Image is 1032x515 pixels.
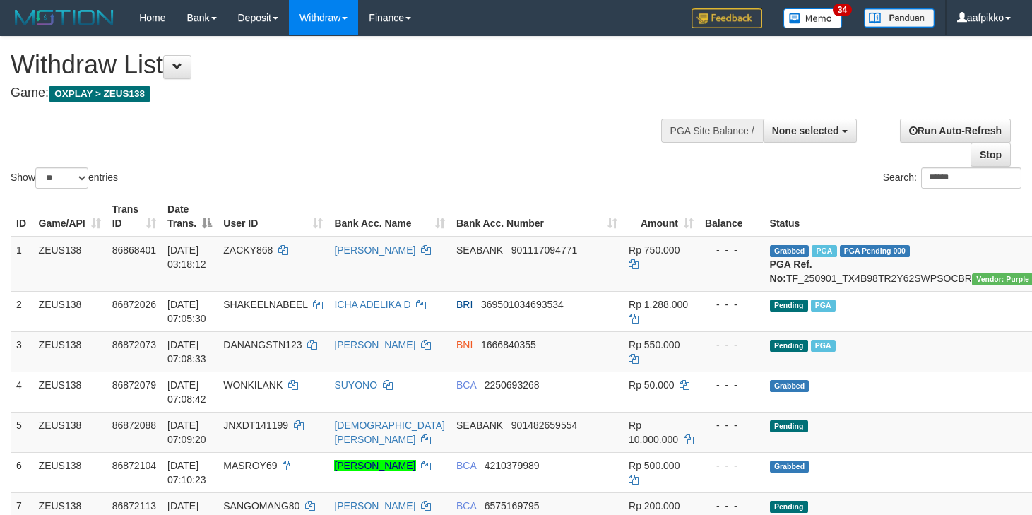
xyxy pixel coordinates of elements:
span: WONKILANK [223,379,283,391]
input: Search: [921,167,1021,189]
div: - - - [705,499,759,513]
div: - - - [705,458,759,473]
span: Rp 550.000 [629,339,680,350]
span: Copy 1666840355 to clipboard [481,339,536,350]
span: SANGOMANG80 [223,500,299,511]
span: Rp 10.000.000 [629,420,678,445]
td: ZEUS138 [33,452,107,492]
span: SHAKEELNABEEL [223,299,307,310]
td: 4 [11,372,33,412]
div: - - - [705,378,759,392]
span: Rp 500.000 [629,460,680,471]
h1: Withdraw List [11,51,674,79]
span: Pending [770,300,808,312]
span: SEABANK [456,244,503,256]
div: PGA Site Balance / [661,119,763,143]
th: Balance [699,196,764,237]
span: 34 [833,4,852,16]
a: Stop [971,143,1011,167]
th: User ID: activate to sort column ascending [218,196,328,237]
a: [PERSON_NAME] [334,339,415,350]
td: 5 [11,412,33,452]
span: Copy 4210379989 to clipboard [485,460,540,471]
a: [PERSON_NAME] [334,460,415,471]
span: [DATE] 07:05:30 [167,299,206,324]
td: 1 [11,237,33,292]
img: Feedback.jpg [692,8,762,28]
span: 86872104 [112,460,156,471]
a: ICHA ADELIKA D [334,299,410,310]
td: 6 [11,452,33,492]
span: Rp 200.000 [629,500,680,511]
span: SEABANK [456,420,503,431]
span: Grabbed [770,380,809,392]
span: Rp 1.288.000 [629,299,688,310]
span: Marked by aafanarl [811,340,836,352]
span: Rp 750.000 [629,244,680,256]
span: Copy 369501034693534 to clipboard [481,299,564,310]
span: BCA [456,500,476,511]
span: Copy 901482659554 to clipboard [511,420,577,431]
label: Show entries [11,167,118,189]
td: 3 [11,331,33,372]
a: Run Auto-Refresh [900,119,1011,143]
span: BNI [456,339,473,350]
img: MOTION_logo.png [11,7,118,28]
span: Marked by aafchomsokheang [811,300,836,312]
span: [DATE] 07:08:33 [167,339,206,365]
td: ZEUS138 [33,372,107,412]
th: Trans ID: activate to sort column ascending [107,196,162,237]
span: Grabbed [770,245,809,257]
img: Button%20Memo.svg [783,8,843,28]
div: - - - [705,297,759,312]
span: 86872113 [112,500,156,511]
span: BRI [456,299,473,310]
span: ZACKY868 [223,244,273,256]
span: [DATE] 07:08:42 [167,379,206,405]
span: Marked by aaftrukkakada [812,245,836,257]
a: [DEMOGRAPHIC_DATA][PERSON_NAME] [334,420,445,445]
span: BCA [456,379,476,391]
th: ID [11,196,33,237]
img: panduan.png [864,8,935,28]
span: [DATE] 07:09:20 [167,420,206,445]
th: Bank Acc. Name: activate to sort column ascending [328,196,451,237]
a: SUYONO [334,379,377,391]
span: BCA [456,460,476,471]
td: ZEUS138 [33,237,107,292]
div: - - - [705,243,759,257]
th: Bank Acc. Number: activate to sort column ascending [451,196,623,237]
span: [DATE] 07:10:23 [167,460,206,485]
td: ZEUS138 [33,412,107,452]
span: PGA Pending [840,245,911,257]
select: Showentries [35,167,88,189]
a: [PERSON_NAME] [334,500,415,511]
span: Pending [770,340,808,352]
div: - - - [705,338,759,352]
span: Copy 6575169795 to clipboard [485,500,540,511]
td: 2 [11,291,33,331]
span: JNXDT141199 [223,420,288,431]
span: 86872088 [112,420,156,431]
span: Copy 2250693268 to clipboard [485,379,540,391]
span: 86872073 [112,339,156,350]
span: 86868401 [112,244,156,256]
div: - - - [705,418,759,432]
td: ZEUS138 [33,291,107,331]
b: PGA Ref. No: [770,259,812,284]
span: Copy 901117094771 to clipboard [511,244,577,256]
span: Pending [770,501,808,513]
button: None selected [763,119,857,143]
span: Rp 50.000 [629,379,675,391]
span: OXPLAY > ZEUS138 [49,86,150,102]
span: 86872026 [112,299,156,310]
span: MASROY69 [223,460,277,471]
th: Amount: activate to sort column ascending [623,196,699,237]
span: [DATE] 03:18:12 [167,244,206,270]
span: DANANGSTN123 [223,339,302,350]
span: None selected [772,125,839,136]
a: [PERSON_NAME] [334,244,415,256]
h4: Game: [11,86,674,100]
span: 86872079 [112,379,156,391]
th: Game/API: activate to sort column ascending [33,196,107,237]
